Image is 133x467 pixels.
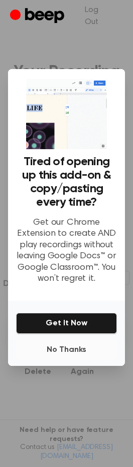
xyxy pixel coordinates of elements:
[10,7,67,26] a: Beep
[16,217,117,285] p: Get our Chrome Extension to create AND play recordings without leaving Google Docs™ or Google Cla...
[16,340,117,360] button: No Thanks
[26,79,107,149] img: Beep extension in action
[16,155,117,209] h3: Tired of opening up this add-on & copy/pasting every time?
[16,313,117,334] button: Get It Now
